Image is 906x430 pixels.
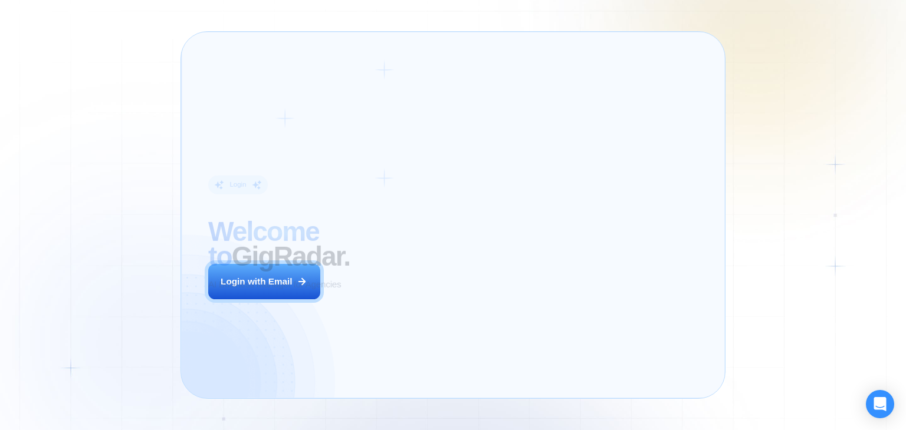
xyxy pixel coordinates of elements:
h2: ‍ GigRadar. [208,219,414,269]
p: AI Business Manager for Agencies [208,278,341,290]
div: Open Intercom Messenger [866,390,894,418]
div: Login [229,180,246,189]
span: Welcome to [208,216,319,272]
div: Login with Email [221,275,293,287]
